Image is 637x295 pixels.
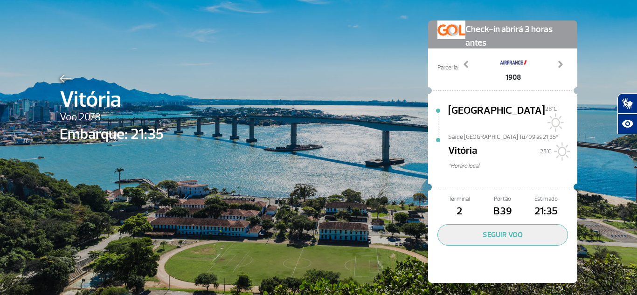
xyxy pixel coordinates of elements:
span: [GEOGRAPHIC_DATA] [448,103,545,133]
span: Check-in abrirá 3 horas antes [465,21,568,50]
span: 25°C [540,148,552,155]
span: Terminal [437,195,481,204]
span: Parceria: [437,63,458,72]
button: SEGUIR VOO [437,224,568,246]
span: 2 [437,204,481,220]
button: Abrir tradutor de língua de sinais. [617,93,637,114]
span: Vitória [448,143,477,162]
span: Vitória [60,83,164,117]
span: 28°C [545,105,557,113]
img: Sol [545,113,564,132]
span: Sai de [GEOGRAPHIC_DATA] Tu/09 às 21:35* [448,133,577,139]
img: Sol [552,142,570,161]
span: B39 [481,204,524,220]
span: Estimado [525,195,568,204]
span: *Horáro local [448,162,577,171]
span: Voo 2078 [60,110,164,125]
span: 21:35 [525,204,568,220]
button: Abrir recursos assistivos. [617,114,637,134]
span: Embarque: 21:35 [60,123,164,145]
div: Plugin de acessibilidade da Hand Talk. [617,93,637,134]
span: Portão [481,195,524,204]
span: 1908 [499,72,527,83]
